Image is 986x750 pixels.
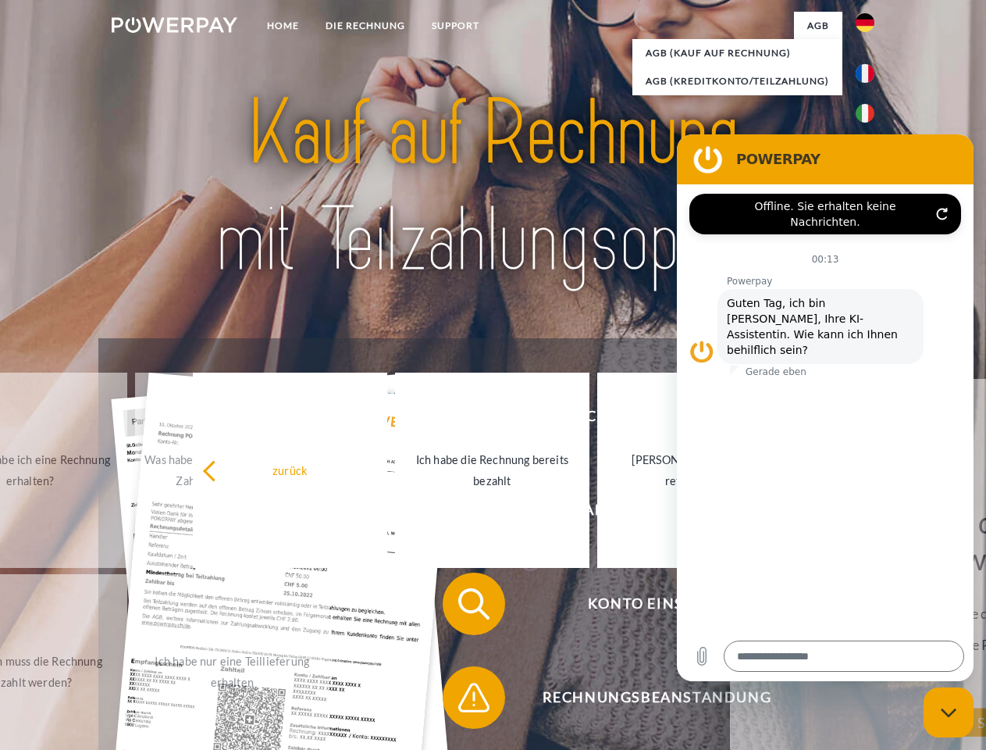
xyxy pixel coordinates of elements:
img: de [856,13,874,32]
img: qb_search.svg [454,584,493,623]
div: zurück [202,459,378,480]
a: SUPPORT [418,12,493,40]
div: Was habe ich noch offen, ist meine Zahlung eingegangen? [144,449,320,491]
div: [PERSON_NAME] wurde retourniert [607,449,782,491]
span: Rechnungsbeanstandung [465,666,848,729]
a: DIE RECHNUNG [312,12,418,40]
img: qb_warning.svg [454,678,493,717]
div: Ich habe nur eine Teillieferung erhalten [144,651,320,693]
img: logo-powerpay-white.svg [112,17,237,33]
img: title-powerpay_de.svg [149,75,837,299]
iframe: Schaltfläche zum Öffnen des Messaging-Fensters; Konversation läuft [924,687,974,737]
a: AGB (Kauf auf Rechnung) [632,39,842,67]
img: fr [856,64,874,83]
button: Rechnungsbeanstandung [443,666,849,729]
iframe: Messaging-Fenster [677,134,974,681]
div: Ich habe die Rechnung bereits bezahlt [404,449,580,491]
span: Konto einsehen [465,573,848,635]
img: it [856,104,874,123]
button: Konto einsehen [443,573,849,635]
a: agb [794,12,842,40]
a: Home [254,12,312,40]
a: AGB (Kreditkonto/Teilzahlung) [632,67,842,95]
a: Was habe ich noch offen, ist meine Zahlung eingegangen? [135,373,329,568]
